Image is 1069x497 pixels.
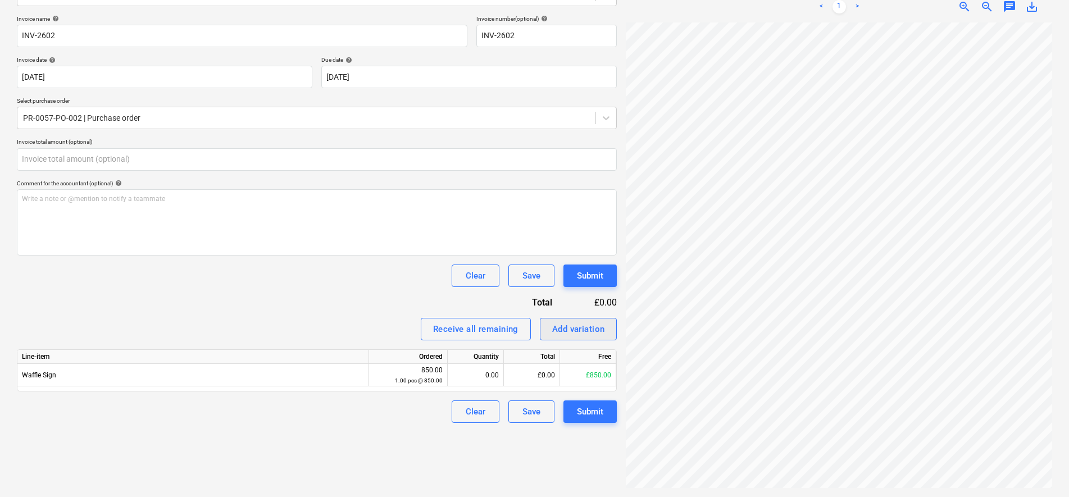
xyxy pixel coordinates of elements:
div: 0.00 [452,364,499,386]
button: Submit [563,265,617,287]
button: Receive all remaining [421,318,531,340]
div: Clear [466,404,485,419]
span: Waffle Sign [22,371,56,379]
input: Invoice name [17,25,467,47]
button: Submit [563,400,617,423]
span: help [47,57,56,63]
span: help [539,15,548,22]
button: Save [508,400,554,423]
button: Clear [452,400,499,423]
div: 850.00 [374,365,443,386]
input: Invoice date not specified [17,66,312,88]
div: Ordered [369,350,448,364]
div: Save [522,404,540,419]
div: Invoice number (optional) [476,15,617,22]
div: Comment for the accountant (optional) [17,180,617,187]
input: Invoice total amount (optional) [17,148,617,171]
div: £0.00 [570,296,617,309]
p: Select purchase order [17,97,617,107]
div: Due date [321,56,617,63]
div: Line-item [17,350,369,364]
span: help [113,180,122,186]
div: £0.00 [504,364,560,386]
div: Clear [466,268,485,283]
input: Invoice number [476,25,617,47]
div: Invoice date [17,56,312,63]
div: Receive all remaining [433,322,518,336]
p: Invoice total amount (optional) [17,138,617,148]
div: Submit [577,268,603,283]
span: help [50,15,59,22]
button: Save [508,265,554,287]
div: Total [471,296,570,309]
button: Clear [452,265,499,287]
span: help [343,57,352,63]
div: Quantity [448,350,504,364]
button: Add variation [540,318,617,340]
small: 1.00 pcs @ 850.00 [395,377,443,384]
div: Invoice name [17,15,467,22]
div: Total [504,350,560,364]
div: Submit [577,404,603,419]
div: Add variation [552,322,605,336]
div: Save [522,268,540,283]
div: Free [560,350,616,364]
iframe: Chat Widget [1013,443,1069,497]
div: £850.00 [560,364,616,386]
input: Due date not specified [321,66,617,88]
